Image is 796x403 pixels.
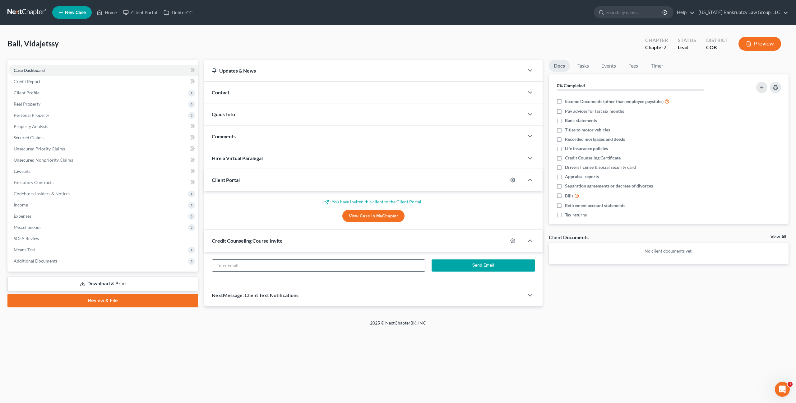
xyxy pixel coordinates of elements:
span: Bills [565,193,573,199]
span: Additional Documents [14,258,58,263]
a: Executory Contracts [9,177,198,188]
a: Unsecured Nonpriority Claims [9,154,198,166]
span: Life insurance policies [565,145,608,152]
span: Unsecured Nonpriority Claims [14,157,73,163]
span: Property Analysis [14,124,48,129]
a: Unsecured Priority Claims [9,143,198,154]
a: Timer [646,60,668,72]
a: Home [94,7,120,18]
a: Events [596,60,621,72]
span: Secured Claims [14,135,44,140]
a: Client Portal [120,7,160,18]
iframe: Intercom live chat [775,382,790,397]
a: Lawsuits [9,166,198,177]
span: Quick Info [212,111,235,117]
span: Client Portal [212,177,240,183]
a: Property Analysis [9,121,198,132]
span: Unsecured Priority Claims [14,146,65,151]
a: View All [771,235,786,239]
button: Send Email [432,259,535,272]
span: Tax returns [565,212,587,218]
span: Bank statements [565,117,597,124]
a: Credit Report [9,76,198,87]
div: Client Documents [549,234,589,240]
span: Executory Contracts [14,180,53,185]
span: Personal Property [14,112,49,118]
a: DebtorCC [160,7,196,18]
input: Search by name... [606,7,663,18]
div: 2025 © NextChapterBK, INC [221,320,575,331]
span: Pay advices for last six months [565,108,624,114]
span: Miscellaneous [14,225,41,230]
span: Credit Counseling Course Invite [212,238,283,244]
button: Preview [738,37,781,51]
span: Expenses [14,213,31,219]
span: New Case [65,10,86,15]
span: Drivers license & social security card [565,164,636,170]
span: Contact [212,89,229,95]
span: Income [14,202,28,207]
a: [US_STATE] Bankruptcy Law Group, LLC [695,7,788,18]
input: Enter email [212,260,425,272]
span: 1 [788,382,793,387]
span: Means Test [14,247,35,252]
div: Updates & News [212,67,516,74]
a: Fees [623,60,643,72]
span: Codebtors Insiders & Notices [14,191,70,196]
span: Case Dashboard [14,68,45,73]
div: Status [678,37,696,44]
p: You have invited this client to the Client Portal. [212,199,535,205]
span: Real Property [14,101,40,107]
strong: 0% Completed [557,83,585,88]
div: District [706,37,729,44]
p: No client documents yet. [554,248,784,254]
a: Help [674,7,695,18]
a: Docs [549,60,570,72]
a: Download & Print [7,277,198,291]
span: Credit Counseling Certificate [565,155,621,161]
span: Lawsuits [14,168,30,174]
div: Lead [678,44,696,51]
span: Credit Report [14,79,40,84]
span: Recorded mortgages and deeds [565,136,625,142]
span: Comments [212,133,236,139]
a: Secured Claims [9,132,198,143]
div: Chapter [645,37,668,44]
span: NextMessage: Client Text Notifications [212,292,298,298]
span: Client Profile [14,90,39,95]
span: Separation agreements or decrees of divorces [565,183,653,189]
span: Titles to motor vehicles [565,127,610,133]
span: SOFA Review [14,236,39,241]
span: Income Documents (other than employee paystubs) [565,98,664,105]
span: Retirement account statements [565,202,625,209]
span: Hire a Virtual Paralegal [212,155,263,161]
a: Review & File [7,294,198,307]
a: SOFA Review [9,233,198,244]
span: Appraisal reports [565,173,599,180]
a: Case Dashboard [9,65,198,76]
div: Chapter [645,44,668,51]
span: 7 [664,44,666,50]
a: View Case in MyChapter [342,210,405,222]
div: COB [706,44,729,51]
a: Tasks [572,60,594,72]
span: Ball, Vidajetssy [7,39,59,48]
